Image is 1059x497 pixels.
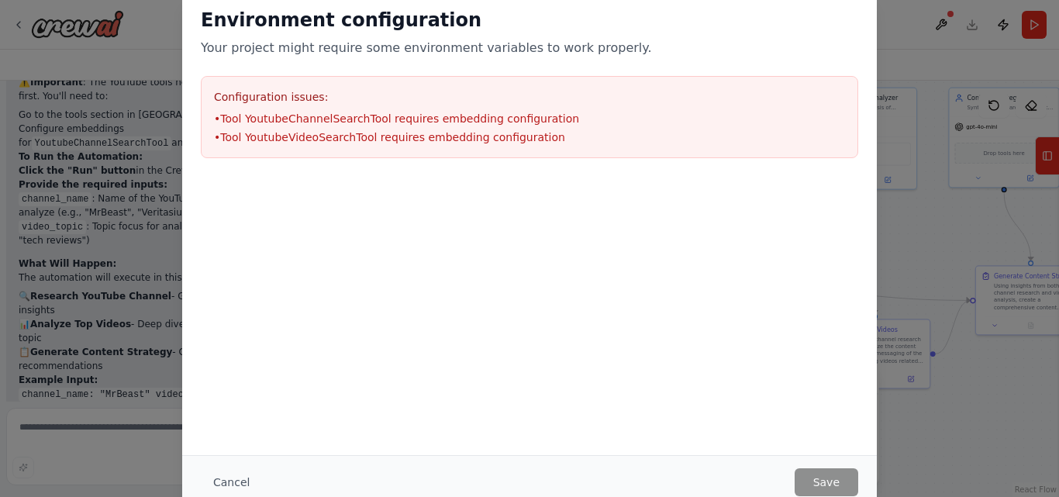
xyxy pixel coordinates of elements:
[214,89,845,105] h3: Configuration issues:
[795,468,858,496] button: Save
[214,111,845,126] li: • Tool YoutubeChannelSearchTool requires embedding configuration
[201,8,858,33] h2: Environment configuration
[214,129,845,145] li: • Tool YoutubeVideoSearchTool requires embedding configuration
[201,468,262,496] button: Cancel
[201,39,858,57] p: Your project might require some environment variables to work properly.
